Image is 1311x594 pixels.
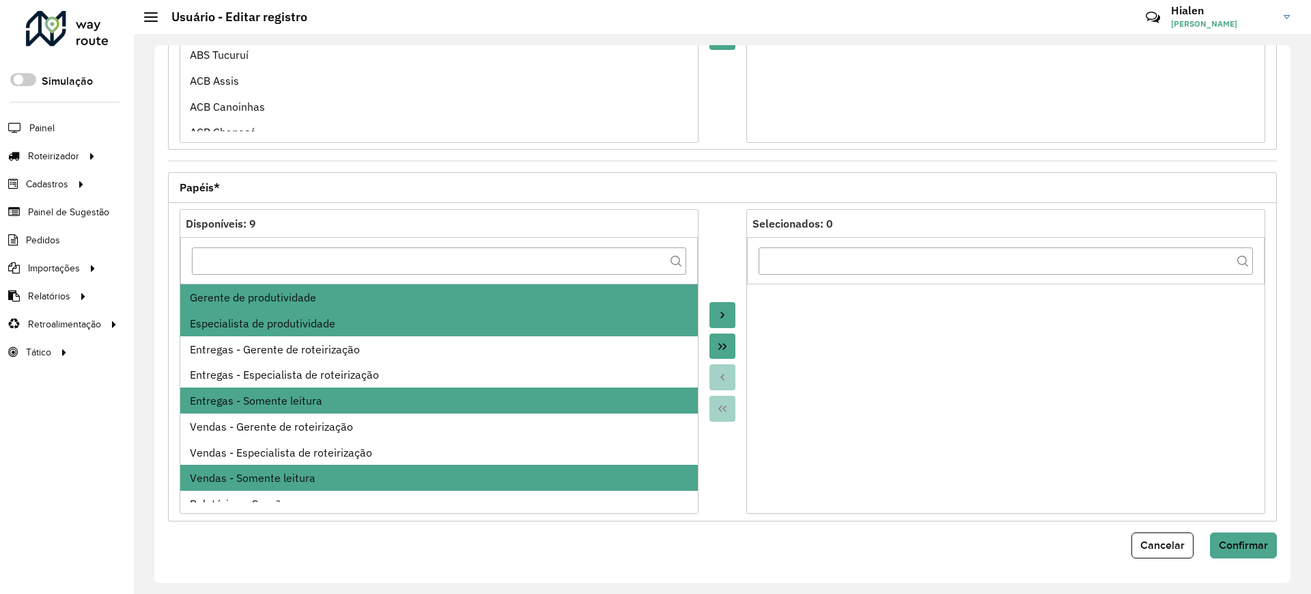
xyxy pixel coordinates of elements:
span: Pedidos [26,233,60,247]
button: Move to Target [709,302,735,328]
div: Entregas - Somente leitura [190,392,689,409]
span: Relatórios [28,289,70,303]
div: Selecionados: 0 [752,215,1259,232]
span: Painel [29,121,55,135]
span: Tático [26,345,51,360]
div: Especialista de produtividade [190,315,689,332]
button: Cancelar [1131,532,1194,558]
div: Entregas - Gerente de roteirização [190,341,689,357]
div: Gerente de produtividade [190,289,689,306]
span: Roteirizador [28,149,79,163]
h3: Hialen [1171,4,1273,17]
button: Confirmar [1210,532,1277,558]
h2: Usuário - Editar registro [158,10,307,25]
button: Move All to Target [709,334,735,360]
span: Cadastros [26,177,68,191]
div: ABS Tucuruí [190,46,689,63]
div: Relatórios e Sessões [190,496,689,512]
div: ACB Chapecó [190,124,689,140]
span: Painel de Sugestão [28,205,109,219]
label: Simulação [42,73,93,90]
div: Vendas - Especialista de roteirização [190,444,689,461]
span: Papéis* [180,182,220,193]
div: Disponíveis: 9 [186,215,692,232]
div: ACB Canoinhas [190,98,689,115]
div: Entregas - Especialista de roteirização [190,366,689,383]
span: Importações [28,261,80,275]
div: Vendas - Gerente de roteirização [190,418,689,435]
span: Retroalimentação [28,317,101,332]
span: Confirmar [1219,539,1268,551]
span: Cancelar [1140,539,1185,551]
a: Contato Rápido [1138,3,1168,32]
span: [PERSON_NAME] [1171,18,1273,30]
div: Vendas - Somente leitura [190,470,689,486]
div: ACB Assis [190,72,689,89]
